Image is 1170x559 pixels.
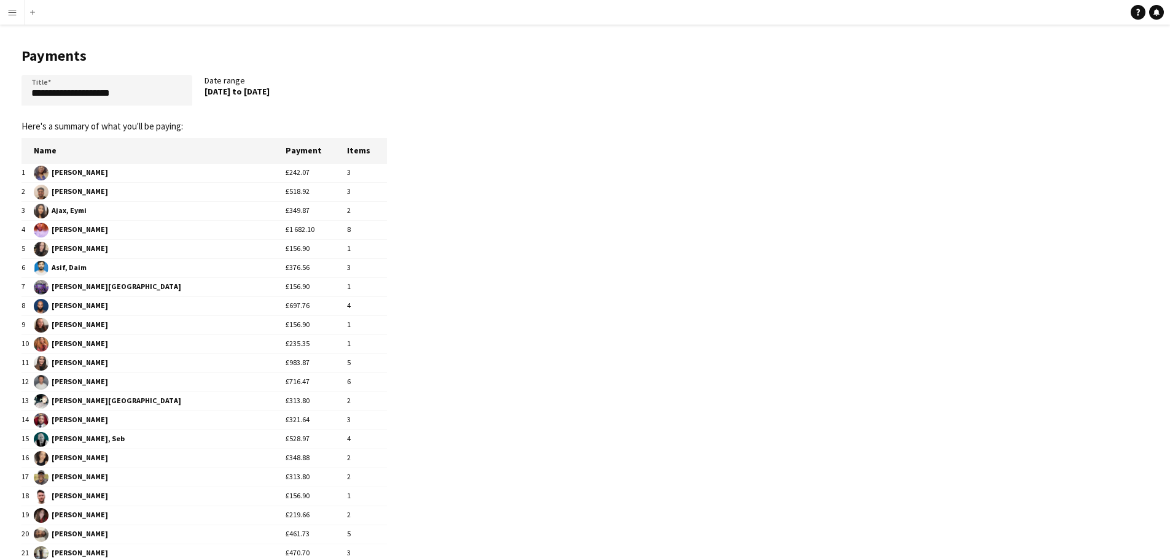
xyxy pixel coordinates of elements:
[347,391,387,411] td: 2
[347,430,387,449] td: 4
[286,411,348,430] td: £321.64
[34,138,285,163] th: Name
[34,299,285,314] span: [PERSON_NAME]
[34,527,285,542] span: [PERSON_NAME]
[347,239,387,258] td: 1
[21,258,34,277] td: 6
[34,432,285,447] span: [PERSON_NAME], Seb
[347,525,387,544] td: 5
[21,430,34,449] td: 15
[21,121,387,132] p: Here's a summary of what you'll be paying:
[347,201,387,220] td: 2
[21,315,34,334] td: 9
[21,47,387,65] h1: Payments
[286,277,348,296] td: £156.90
[286,525,348,544] td: £461.73
[21,334,34,353] td: 10
[347,468,387,487] td: 2
[34,204,285,218] span: Ajax, Eymi
[34,508,285,523] span: [PERSON_NAME]
[21,201,34,220] td: 3
[347,220,387,239] td: 8
[347,138,387,163] th: Items
[34,489,285,504] span: [PERSON_NAME]
[347,353,387,372] td: 5
[286,315,348,334] td: £156.90
[347,411,387,430] td: 3
[286,506,348,525] td: £219.66
[21,468,34,487] td: 17
[347,334,387,353] td: 1
[286,391,348,411] td: £313.80
[21,296,34,315] td: 8
[21,525,34,544] td: 20
[347,182,387,201] td: 3
[347,487,387,506] td: 1
[347,258,387,277] td: 3
[347,163,387,182] td: 3
[21,487,34,506] td: 18
[286,487,348,506] td: £156.90
[286,258,348,277] td: £376.56
[34,413,285,428] span: [PERSON_NAME]
[286,372,348,391] td: £716.47
[347,315,387,334] td: 1
[34,318,285,333] span: [PERSON_NAME]
[347,506,387,525] td: 2
[21,506,34,525] td: 19
[34,356,285,371] span: [PERSON_NAME]
[34,451,285,466] span: [PERSON_NAME]
[21,277,34,296] td: 7
[286,430,348,449] td: £528.97
[34,280,285,295] span: [PERSON_NAME][GEOGRAPHIC_DATA]
[286,334,348,353] td: £235.35
[34,166,285,180] span: [PERSON_NAME]
[21,220,34,239] td: 4
[21,353,34,372] td: 11
[34,470,285,485] span: [PERSON_NAME]
[21,182,34,201] td: 2
[286,182,348,201] td: £518.92
[286,163,348,182] td: £242.07
[21,239,34,258] td: 5
[286,449,348,468] td: £348.88
[286,353,348,372] td: £983.87
[286,239,348,258] td: £156.90
[347,296,387,315] td: 4
[286,296,348,315] td: £697.76
[347,277,387,296] td: 1
[21,372,34,391] td: 12
[34,337,285,352] span: [PERSON_NAME]
[205,75,388,110] div: Date range
[286,468,348,487] td: £313.80
[347,449,387,468] td: 2
[34,375,285,390] span: [PERSON_NAME]
[286,201,348,220] td: £349.87
[21,411,34,430] td: 14
[34,223,285,237] span: [PERSON_NAME]
[34,242,285,256] span: [PERSON_NAME]
[21,163,34,182] td: 1
[286,220,348,239] td: £1 682.10
[34,394,285,409] span: [PERSON_NAME][GEOGRAPHIC_DATA]
[205,86,375,97] div: [DATE] to [DATE]
[34,261,285,276] span: Asif, Daim
[34,185,285,199] span: [PERSON_NAME]
[21,391,34,411] td: 13
[347,372,387,391] td: 6
[286,138,348,163] th: Payment
[21,449,34,468] td: 16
